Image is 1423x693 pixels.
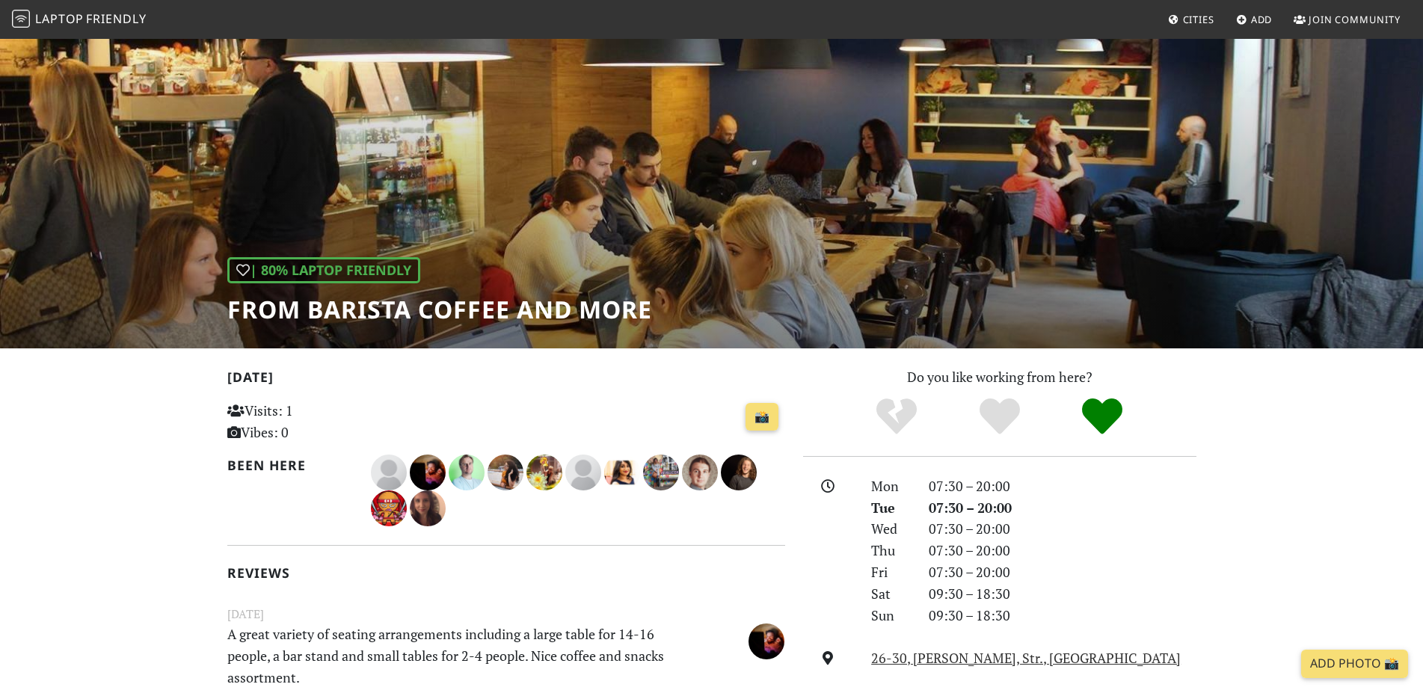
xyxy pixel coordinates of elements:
[410,498,446,516] span: Lefki Zacharopoulou
[1162,6,1220,33] a: Cities
[371,455,407,490] img: blank-535327c66bd565773addf3077783bbfce4b00ec00e9fd257753287c682c7fa38.png
[721,455,757,490] img: 973-jonathan.jpg
[35,10,84,27] span: Laptop
[920,475,1205,497] div: 07:30 – 20:00
[948,396,1051,437] div: Yes
[371,462,410,480] span: Nikol Dimitrova
[920,605,1205,626] div: 09:30 – 18:30
[371,490,407,526] img: 943-asen.jpg
[862,605,919,626] div: Sun
[227,565,785,581] h2: Reviews
[682,462,721,480] span: Andriy Mudryy
[643,462,682,480] span: Veronika Dzhambazova
[227,458,354,473] h2: Been here
[749,630,784,648] span: John
[449,462,488,480] span: Edward Woodcock
[746,403,778,431] a: 📸
[565,462,604,480] span: Maria Dimitrova
[1301,650,1408,678] a: Add Photo 📸
[410,455,446,490] img: 4125-john.jpg
[721,462,757,480] span: Jonathan Doornenbal
[920,540,1205,561] div: 07:30 – 20:00
[218,605,794,623] small: [DATE]
[1288,6,1407,33] a: Join Community
[920,518,1205,540] div: 07:30 – 20:00
[86,10,146,27] span: Friendly
[12,7,147,33] a: LaptopFriendly LaptopFriendly
[526,462,565,480] span: Rositsa Grigorova
[565,455,601,490] img: blank-535327c66bd565773addf3077783bbfce4b00ec00e9fd257753287c682c7fa38.png
[488,462,526,480] span: Михаела Драгнева
[682,455,718,490] img: 1038-andriy.jpg
[1183,13,1214,26] span: Cities
[604,455,640,490] img: 1265-catherine.jpg
[371,498,410,516] span: Asen Lekov
[1251,13,1273,26] span: Add
[862,475,919,497] div: Mon
[218,623,698,688] p: A great variety of seating arrangements including a large table for 14-16 people, a bar stand and...
[526,455,562,490] img: 1342-rositsa.jpg
[920,561,1205,583] div: 07:30 – 20:00
[449,455,485,490] img: 2962-edward.jpg
[227,369,785,391] h2: [DATE]
[862,518,919,540] div: Wed
[488,455,523,490] img: 1485-mikhaiela.jpg
[845,396,948,437] div: No
[1230,6,1279,33] a: Add
[920,583,1205,605] div: 09:30 – 18:30
[410,462,449,480] span: John
[1051,396,1154,437] div: Definitely!
[803,366,1196,388] p: Do you like working from here?
[862,583,919,605] div: Sat
[410,490,446,526] img: 938-lefki.jpg
[749,623,784,659] img: 4125-john.jpg
[862,540,919,561] div: Thu
[871,649,1181,667] a: 26-30, [PERSON_NAME], Str., [GEOGRAPHIC_DATA]
[227,400,402,443] p: Visits: 1 Vibes: 0
[862,497,919,519] div: Tue
[643,455,679,490] img: 1064-veronika.jpg
[12,10,30,28] img: LaptopFriendly
[227,257,420,283] div: | 80% Laptop Friendly
[920,497,1205,519] div: 07:30 – 20:00
[1309,13,1401,26] span: Join Community
[227,295,652,324] h1: From Barista Coffee And More
[862,561,919,583] div: Fri
[604,462,643,480] span: Catherine Babu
